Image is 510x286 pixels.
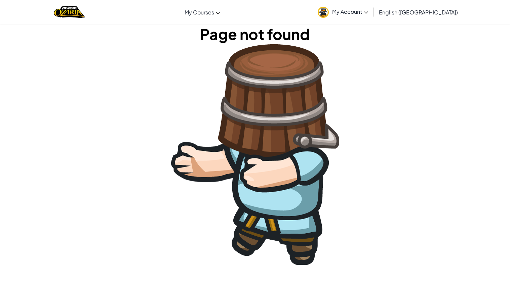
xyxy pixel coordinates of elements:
img: 404_3.png [171,44,339,265]
a: English ([GEOGRAPHIC_DATA]) [376,3,461,21]
span: My Account [332,8,368,15]
span: English ([GEOGRAPHIC_DATA]) [379,9,458,16]
a: My Account [314,1,371,22]
img: avatar [318,7,329,18]
a: My Courses [181,3,224,21]
img: Home [54,5,85,19]
a: Ozaria by CodeCombat logo [54,5,85,19]
span: My Courses [185,9,214,16]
